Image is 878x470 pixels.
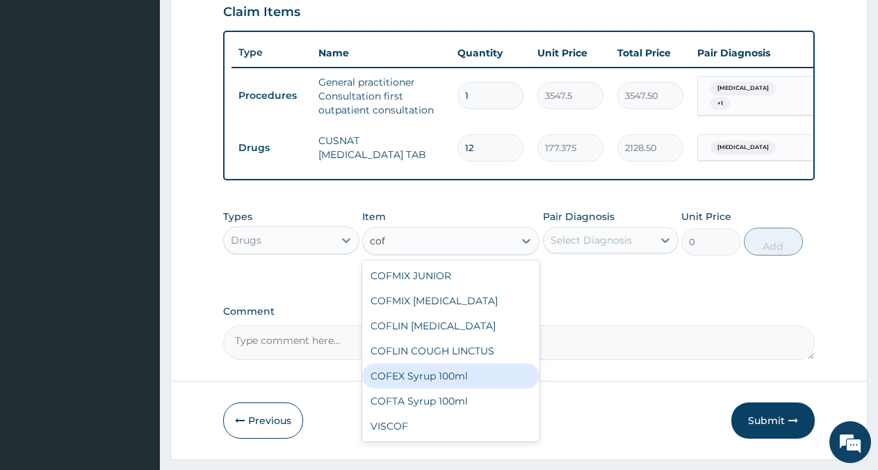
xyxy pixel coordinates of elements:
td: CUSNAT [MEDICAL_DATA] TAB [311,127,450,169]
div: Drugs [231,233,261,247]
label: Comment [223,306,815,318]
label: Pair Diagnosis [543,210,615,224]
div: COFTA Syrup 100ml [362,389,539,414]
textarea: Type your message and hit 'Enter' [7,318,265,367]
th: Quantity [450,39,530,67]
div: COFMIX [MEDICAL_DATA] [362,288,539,313]
th: Unit Price [530,39,610,67]
span: [MEDICAL_DATA] [710,81,776,95]
div: COFLIN [MEDICAL_DATA] [362,313,539,338]
span: + 1 [710,97,730,111]
div: Select Diagnosis [551,233,632,247]
td: General practitioner Consultation first outpatient consultation [311,68,450,124]
th: Total Price [610,39,690,67]
th: Pair Diagnosis [690,39,843,67]
div: Chat with us now [72,78,234,96]
div: COFEX Syrup 100ml [362,363,539,389]
label: Item [362,210,386,224]
div: VISCOF [362,414,539,439]
th: Name [311,39,450,67]
th: Type [231,40,311,65]
button: Previous [223,402,303,439]
td: Procedures [231,83,311,109]
td: Drugs [231,135,311,161]
img: d_794563401_company_1708531726252_794563401 [26,70,56,104]
label: Unit Price [681,210,731,224]
span: [MEDICAL_DATA] [710,141,776,155]
button: Add [744,228,803,256]
label: Types [223,211,252,223]
button: Submit [731,402,815,439]
div: COFMIX JUNIOR [362,263,539,288]
div: COFLIN COUGH LINCTUS [362,338,539,363]
div: Minimize live chat window [228,7,261,40]
span: We're online! [81,144,192,285]
h3: Claim Items [223,5,300,20]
